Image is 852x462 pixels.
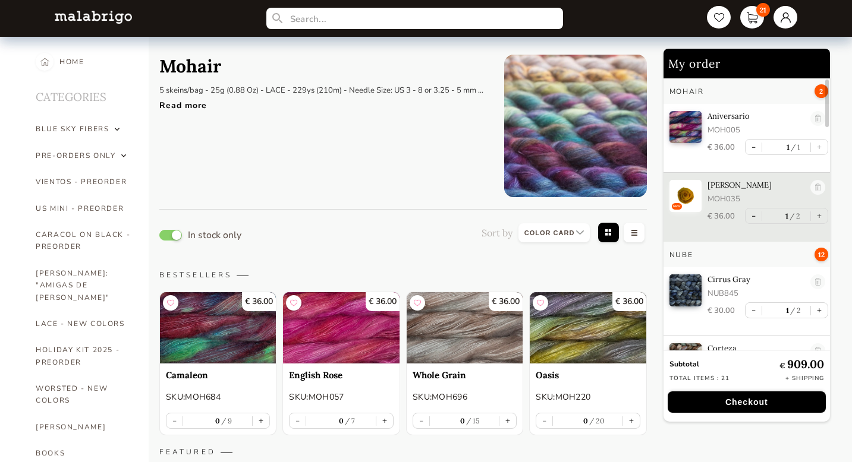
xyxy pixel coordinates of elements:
input: Search... [266,8,564,29]
img: L5WsItTXhTFtyxb3tkNoXNspfcfOAAWlbXYcuBTUg0FA22wzaAJ6kXiYLTb6coiuTfQf1mE2HwVko7IAAAAASUVORK5CYII= [55,11,132,23]
p: Sort by [482,227,513,239]
a: Whole Grain [413,369,517,381]
span: 21 [756,3,770,17]
button: Checkout [668,391,826,413]
p: + Shipping [785,374,824,382]
button: - [746,208,762,223]
button: - [746,140,762,154]
a: [PERSON_NAME] [36,414,131,440]
button: + [811,303,828,318]
a: 21 [740,6,764,29]
label: 7 [344,416,356,425]
h1: Mohair [159,55,221,77]
a: € 36.00 [530,292,646,363]
a: LACE - NEW COLORS [36,311,131,337]
p: € 36.00 [612,292,646,311]
p: € 36.00 [708,142,735,153]
p: NUB845 [708,288,804,299]
button: + [376,413,393,428]
p: SKU: MOH057 [289,391,393,403]
div: PRE-ORDERS ONLY [36,150,115,162]
label: 20 [588,416,605,425]
p: SKU: MOH696 [413,391,517,403]
label: 9 [220,416,232,425]
a: Oasis [536,369,640,381]
h3: Nube [669,250,693,260]
p: Corteza [708,343,804,353]
a: Checkout [664,391,830,413]
p: NEW [673,204,681,208]
a: CARACOL ON BLACK - PREORDER [36,221,131,260]
span: 2 [815,84,828,98]
a: € 36.00 [283,292,399,363]
img: 0.jpg [669,274,702,306]
img: group-arrow.5ec7036b.svg [115,123,120,135]
p: 909.00 [779,357,824,371]
p: € 36.00 [242,292,276,311]
p: 5 skeins/bag - 25g (0.88 Oz) - LACE - 229ys (210m) - Needle Size: US 3 - 8 or 3.25 - 5 mm - 72% M... [159,85,486,96]
p: FEATURED [159,447,647,457]
h2: My order [664,49,830,78]
p: Aniversario [708,111,804,121]
p: MOH035 [708,194,804,204]
label: 1 [789,143,800,151]
a: [PERSON_NAME]: "AMIGAS DE [PERSON_NAME]" [36,260,131,311]
strong: Subtotal [669,359,699,369]
a: € 36.00 [407,292,523,363]
p: € 30.00 [708,305,735,316]
a: US MINI - PREORDER [36,195,131,221]
h3: Mohair [669,87,704,96]
img: home-nav-btn.c16b0172.svg [40,53,49,71]
a: WORSTED - NEW COLORS [36,375,131,414]
h2: CATEGORIES [36,75,131,116]
p: Cirrus Gray [708,274,804,284]
img: table-view__disabled.3d689eb7.svg [621,221,647,246]
img: 3183331B-A191-48B2-A8CC-DCAC8454D0EC.jpg [504,55,647,197]
div: BLUE SKY FIBERS [36,123,109,135]
img: 0.jpg [669,180,702,212]
button: + [623,413,640,428]
img: Camaleon [160,292,276,363]
img: Whole Grain [407,292,523,363]
p: SKU: MOH684 [166,391,270,403]
img: 0.jpg [669,343,702,375]
div: Read more [159,94,486,111]
img: 0.jpg [669,111,702,143]
img: grid-view.f2ab8e65.svg [596,221,621,246]
label: 2 [788,211,800,220]
span: € [779,361,787,370]
a: VIENTOS - PREORDER [36,169,131,195]
img: English Rose [283,292,399,363]
img: Oasis [530,292,646,363]
a: Camaleon [166,369,270,381]
a: € 36.00 [160,292,276,363]
p: [PERSON_NAME] [708,180,804,190]
label: 15 [465,416,480,425]
a: English Rose [289,369,393,381]
p: Total items : 21 [669,374,730,382]
p: In stock only [188,231,241,239]
p: SKU: MOH220 [536,391,640,403]
div: HOME [59,49,84,75]
button: + [253,413,269,428]
p: € 36.00 [366,292,400,311]
p: € 36.00 [708,211,735,221]
a: HOLIDAY KIT 2025 - PREORDER [36,337,131,375]
button: + [811,208,828,223]
label: 2 [788,306,800,315]
p: € 36.00 [489,292,523,311]
span: 12 [815,248,828,261]
button: - [746,303,762,318]
button: + [499,413,516,428]
p: MOH005 [708,125,804,135]
p: BESTSELLERS [159,270,647,280]
img: group-arrow.5ec7036b.svg [121,150,126,162]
